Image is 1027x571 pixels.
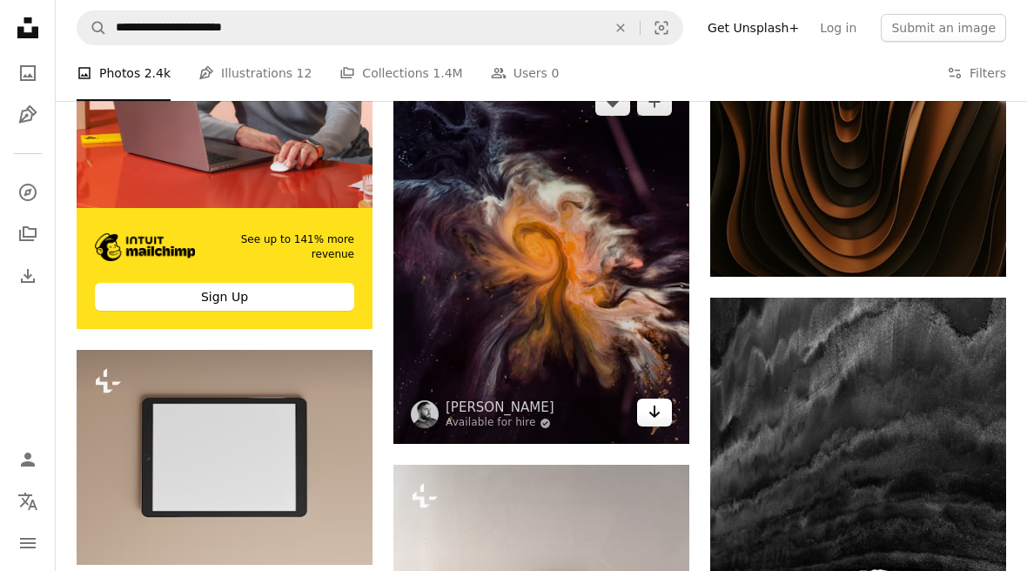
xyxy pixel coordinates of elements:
img: file-1690386555781-336d1949dad1image [95,233,195,261]
button: Add to Collection [637,88,672,116]
a: Illustrations 12 [198,45,312,101]
span: 12 [297,64,312,83]
a: Log in [809,14,867,42]
a: Users 0 [491,45,560,101]
a: Collections [10,217,45,252]
button: Clear [601,11,640,44]
button: Visual search [641,11,682,44]
a: Download [637,399,672,427]
a: Download History [10,259,45,293]
form: Find visuals sitewide [77,10,683,45]
a: Explore [10,175,45,210]
a: Log in / Sign up [10,442,45,477]
span: 1.4M [433,64,462,83]
a: a black square mirror on a wall [77,449,373,465]
button: Submit an image [881,14,1006,42]
span: 0 [551,64,559,83]
button: Search Unsplash [77,11,107,44]
a: multicolored abstract painting [393,249,689,265]
a: Photos [10,56,45,91]
a: Available for hire [446,416,554,430]
img: multicolored abstract painting [393,71,689,444]
button: Filters [947,45,1006,101]
a: [PERSON_NAME] [446,399,554,416]
button: Menu [10,526,45,561]
a: Collections 1.4M [339,45,462,101]
a: Get Unsplash+ [697,14,809,42]
button: Like [595,88,630,116]
div: Sign Up [95,283,354,311]
a: Illustrations [10,97,45,132]
img: a black square mirror on a wall [77,350,373,565]
a: black and gray abstract illustration [710,512,1006,527]
button: Language [10,484,45,519]
img: Go to Joel Filipe's profile [411,400,439,428]
span: See up to 141% more revenue [220,232,354,262]
a: Home — Unsplash [10,10,45,49]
